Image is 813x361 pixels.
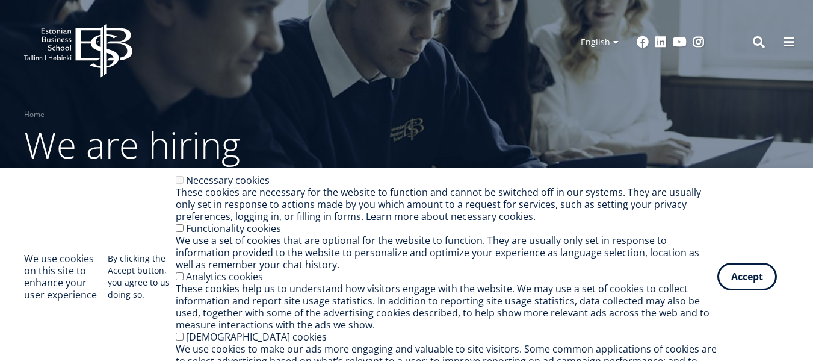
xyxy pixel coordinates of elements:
label: Analytics cookies [186,270,263,283]
a: Home [24,108,45,121]
div: These cookies are necessary for the website to function and cannot be switched off in our systems... [176,186,717,222]
label: [DEMOGRAPHIC_DATA] cookies [186,330,327,344]
div: These cookies help us to understand how visitors engage with the website. We may use a set of coo... [176,283,717,331]
div: We use a set of cookies that are optional for the website to function. They are usually only set ... [176,234,717,271]
a: Youtube [673,36,687,48]
a: Linkedin [655,36,667,48]
h2: We use cookies on this site to enhance your user experience [24,253,108,301]
a: Facebook [637,36,649,48]
button: Accept [717,263,777,290]
label: Necessary cookies [186,174,270,187]
label: Functionality cookies [186,222,281,235]
p: By clicking the Accept button, you agree to us doing so. [108,253,176,301]
a: Instagram [693,36,705,48]
span: We are hiring [24,120,240,169]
